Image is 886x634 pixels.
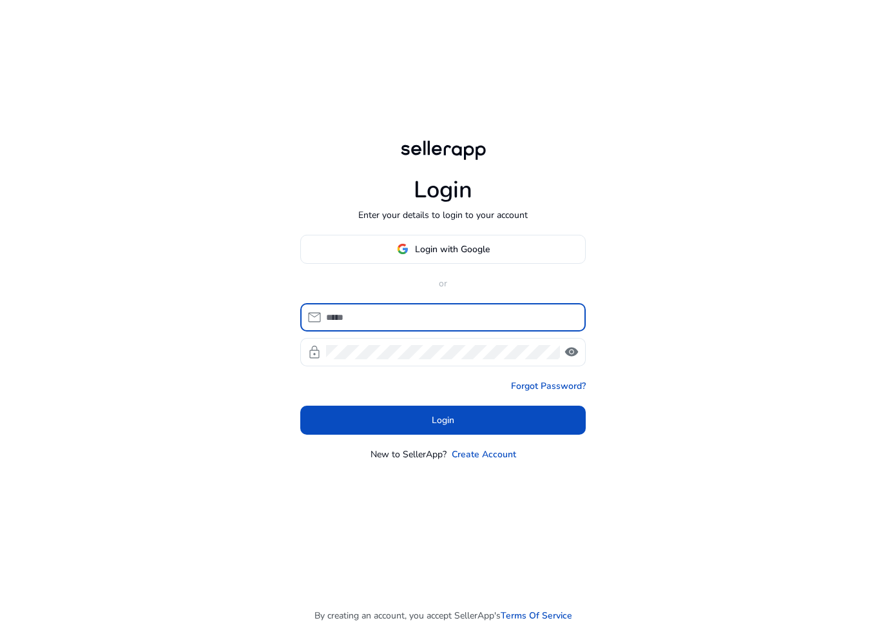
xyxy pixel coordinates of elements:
h1: Login [414,176,472,204]
p: or [300,277,586,290]
p: Enter your details to login to your account [358,208,528,222]
span: Login with Google [415,243,490,256]
img: google-logo.svg [397,243,409,255]
a: Create Account [452,448,516,461]
span: Login [432,413,454,427]
a: Forgot Password? [511,379,586,393]
span: visibility [564,344,579,360]
span: mail [307,310,322,325]
a: Terms Of Service [501,609,572,622]
button: Login with Google [300,235,586,264]
button: Login [300,406,586,435]
span: lock [307,344,322,360]
p: New to SellerApp? [371,448,447,461]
